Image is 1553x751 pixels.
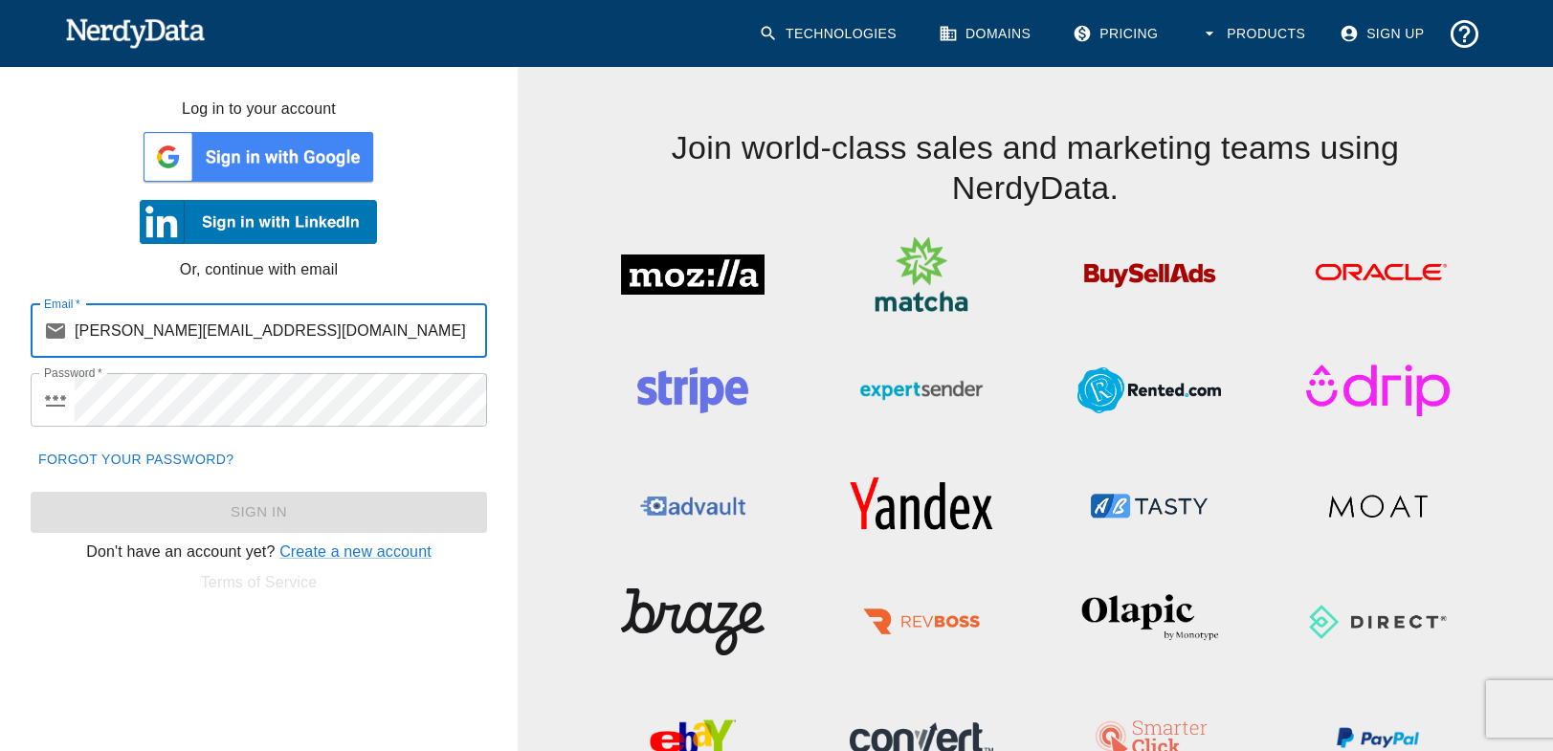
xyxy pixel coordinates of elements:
[44,296,80,312] label: Email
[1077,463,1221,549] img: ABTasty
[621,347,765,433] img: Stripe
[1306,579,1450,665] img: Direct
[850,579,993,665] img: RevBoss
[1188,10,1320,58] button: Products
[850,232,993,318] img: Matcha
[579,67,1492,209] h4: Join world-class sales and marketing teams using NerdyData.
[621,232,765,318] img: Mozilla
[44,364,102,381] label: Password
[1077,579,1221,665] img: Olapic
[279,543,432,560] a: Create a new account
[1077,232,1221,318] img: BuySellAds
[850,463,993,549] img: Yandex
[31,442,241,477] a: Forgot your password?
[850,347,993,433] img: ExpertSender
[1440,10,1489,58] button: Support and Documentation
[65,13,206,52] img: NerdyData.com
[1077,347,1221,433] img: Rented
[1328,10,1439,58] a: Sign Up
[1306,232,1450,318] img: Oracle
[621,463,765,549] img: Advault
[201,574,318,590] a: Terms of Service
[1306,463,1450,549] img: Moat
[927,10,1046,58] a: Domains
[1061,10,1173,58] a: Pricing
[1306,347,1450,433] img: Drip
[621,579,765,665] img: Braze
[747,10,912,58] a: Technologies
